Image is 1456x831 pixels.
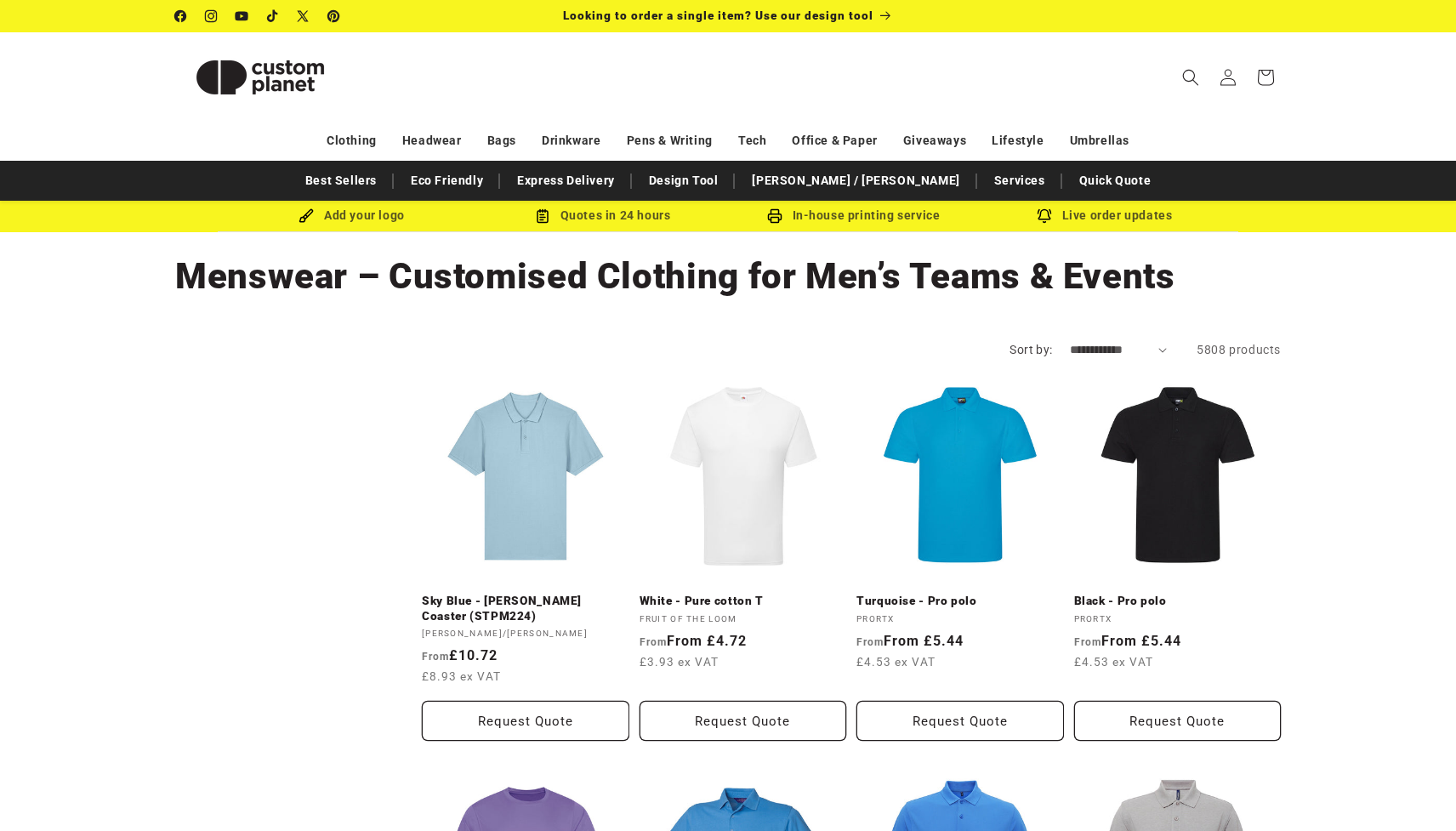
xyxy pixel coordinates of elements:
[640,166,727,196] a: Design Tool
[563,9,873,22] span: Looking to order a single item? Use our design tool
[175,39,345,116] img: Custom Planet
[1172,59,1209,96] summary: Search
[1010,343,1052,356] label: Sort by:
[1037,208,1052,224] img: Order updates
[299,208,314,224] img: Brush Icon
[627,126,713,156] a: Pens & Writing
[1197,343,1281,356] span: 5808 products
[1071,166,1160,196] a: Quick Quote
[728,205,979,226] div: In-house printing service
[297,166,385,196] a: Best Sellers
[402,166,492,196] a: Eco Friendly
[1074,701,1282,741] button: Request Quote
[856,594,1064,609] a: Turquoise - Pro polo
[226,205,477,226] div: Add your logo
[792,126,877,156] a: Office & Paper
[169,32,352,122] a: Custom Planet
[422,701,629,741] button: Request Quote
[327,126,377,156] a: Clothing
[477,205,728,226] div: Quotes in 24 hours
[175,253,1281,299] h1: Menswear – Customised Clothing for Men’s Teams & Events
[487,126,516,156] a: Bags
[992,126,1044,156] a: Lifestyle
[1070,126,1129,156] a: Umbrellas
[640,594,847,609] a: White - Pure cotton T
[402,126,462,156] a: Headwear
[743,166,968,196] a: [PERSON_NAME] / [PERSON_NAME]
[767,208,782,224] img: In-house printing
[422,594,629,623] a: Sky Blue - [PERSON_NAME] Coaster (STPM224)
[542,126,600,156] a: Drinkware
[986,166,1054,196] a: Services
[1371,749,1456,831] iframe: Chat Widget
[535,208,550,224] img: Order Updates Icon
[979,205,1230,226] div: Live order updates
[1074,594,1282,609] a: Black - Pro polo
[738,126,766,156] a: Tech
[856,701,1064,741] button: Request Quote
[509,166,623,196] a: Express Delivery
[640,701,847,741] button: Request Quote
[903,126,966,156] a: Giveaways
